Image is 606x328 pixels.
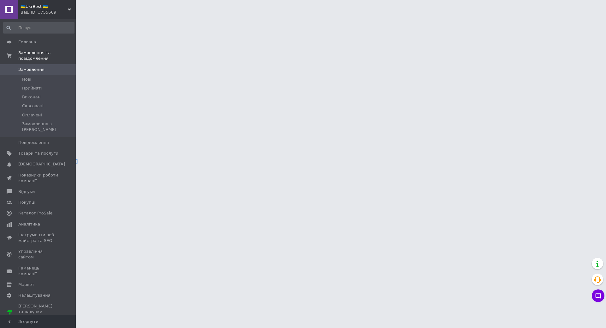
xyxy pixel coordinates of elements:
[18,151,58,156] span: Товари та послуги
[18,67,45,72] span: Замовлення
[22,112,42,118] span: Оплачені
[3,22,74,34] input: Пошук
[22,121,74,133] span: Замовлення з [PERSON_NAME]
[18,265,58,277] span: Гаманець компанії
[22,94,42,100] span: Виконані
[18,50,76,61] span: Замовлення та повідомлення
[22,77,31,82] span: Нові
[18,39,36,45] span: Головна
[18,282,34,288] span: Маркет
[18,232,58,244] span: Інструменти веб-майстра та SEO
[18,293,50,298] span: Налаштування
[18,140,49,145] span: Повідомлення
[18,249,58,260] span: Управління сайтом
[18,221,40,227] span: Аналітика
[592,289,604,302] button: Чат з покупцем
[18,172,58,184] span: Показники роботи компанії
[18,303,58,321] span: [PERSON_NAME] та рахунки
[18,161,65,167] span: [DEMOGRAPHIC_DATA]
[22,103,44,109] span: Скасовані
[22,85,42,91] span: Прийняті
[21,9,76,15] div: Ваш ID: 3755669
[18,315,58,321] div: Prom мікс 1 000
[18,189,35,195] span: Відгуки
[18,200,35,205] span: Покупці
[18,210,52,216] span: Каталог ProSale
[21,4,68,9] span: 🇺🇦UkrBest 🇺🇦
